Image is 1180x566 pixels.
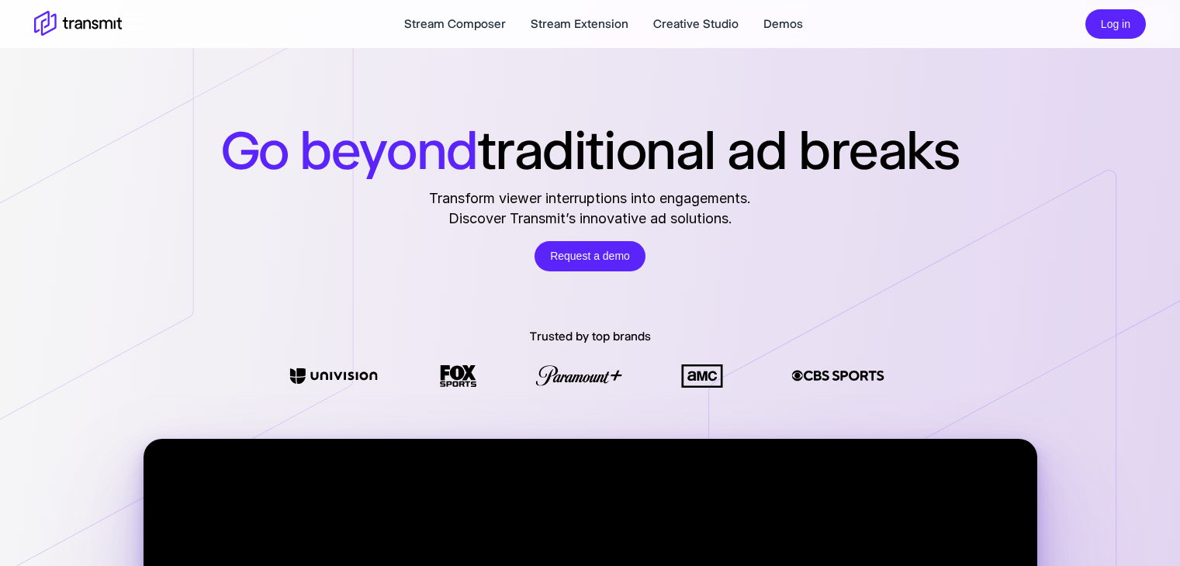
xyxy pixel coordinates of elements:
[429,209,751,229] span: Discover Transmit’s innovative ad solutions.
[653,15,739,33] a: Creative Studio
[1085,9,1146,40] button: Log in
[530,327,651,346] p: Trusted by top brands
[531,15,628,33] a: Stream Extension
[429,188,751,209] span: Transform viewer interruptions into engagements.
[535,241,645,271] a: Request a demo
[221,118,960,182] h1: traditional ad breaks
[1085,16,1146,30] a: Log in
[404,15,506,33] a: Stream Composer
[763,15,803,33] a: Demos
